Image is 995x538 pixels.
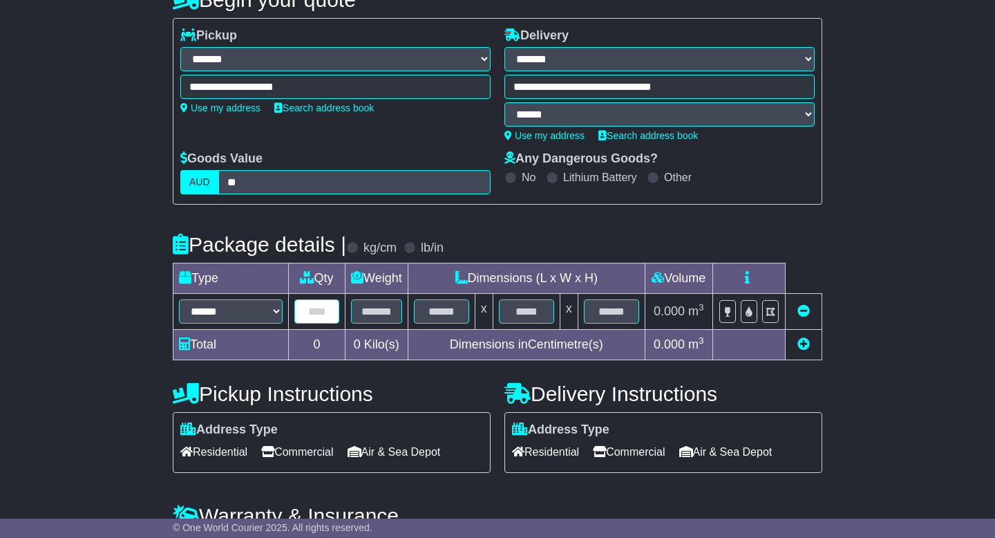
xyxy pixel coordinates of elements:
[504,382,822,405] h4: Delivery Instructions
[261,441,333,463] span: Commercial
[688,337,704,351] span: m
[797,304,810,318] a: Remove this item
[688,304,704,318] span: m
[363,241,397,256] label: kg/cm
[504,28,569,44] label: Delivery
[173,382,491,405] h4: Pickup Instructions
[289,263,345,294] td: Qty
[512,423,609,438] label: Address Type
[522,171,536,184] label: No
[654,337,685,351] span: 0.000
[664,171,692,184] label: Other
[560,294,578,330] td: x
[654,304,685,318] span: 0.000
[504,151,658,167] label: Any Dangerous Goods?
[598,130,698,141] a: Search address book
[180,423,278,438] label: Address Type
[345,263,408,294] td: Weight
[408,330,645,360] td: Dimensions in Centimetre(s)
[797,337,810,351] a: Add new item
[274,102,374,113] a: Search address book
[173,263,289,294] td: Type
[504,130,585,141] a: Use my address
[563,171,637,184] label: Lithium Battery
[679,441,773,463] span: Air & Sea Depot
[173,233,346,256] h4: Package details |
[345,330,408,360] td: Kilo(s)
[408,263,645,294] td: Dimensions (L x W x H)
[354,337,361,351] span: 0
[699,335,704,346] sup: 3
[348,441,441,463] span: Air & Sea Depot
[173,330,289,360] td: Total
[593,441,665,463] span: Commercial
[699,302,704,313] sup: 3
[180,170,219,194] label: AUD
[289,330,345,360] td: 0
[645,263,712,294] td: Volume
[475,294,493,330] td: x
[421,241,444,256] label: lb/in
[180,441,247,463] span: Residential
[180,151,263,167] label: Goods Value
[180,28,237,44] label: Pickup
[180,102,260,113] a: Use my address
[173,504,822,527] h4: Warranty & Insurance
[173,522,372,533] span: © One World Courier 2025. All rights reserved.
[512,441,579,463] span: Residential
